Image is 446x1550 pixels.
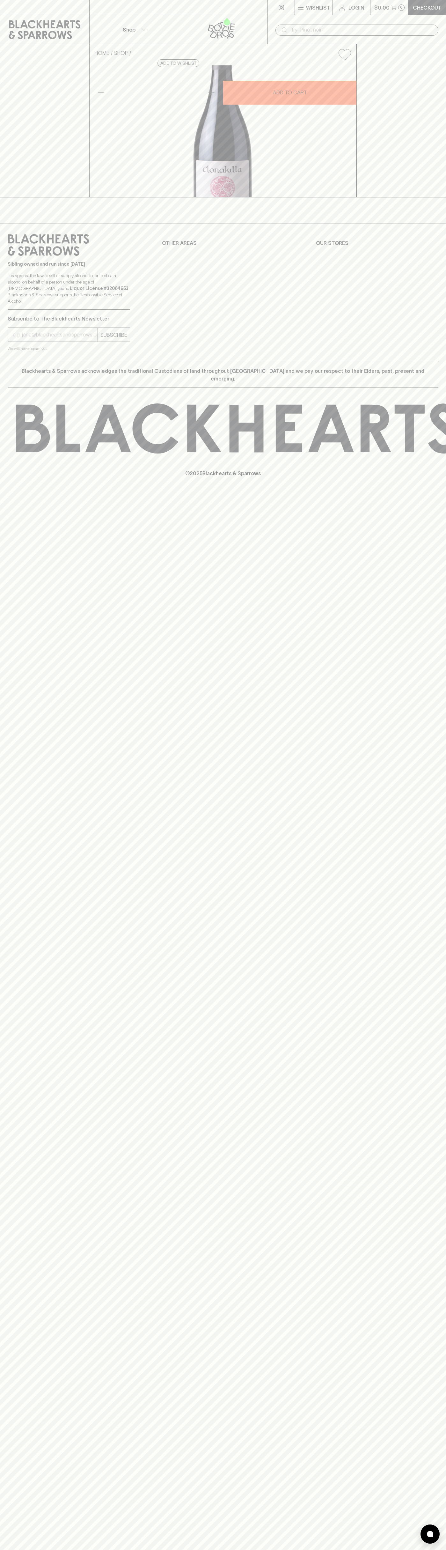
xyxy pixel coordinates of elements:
img: 37221.png [90,65,356,197]
p: Login [348,4,364,11]
p: ADD TO CART [273,89,307,96]
input: e.g. jane@blackheartsandsparrows.com.au [13,330,98,340]
p: Wishlist [306,4,330,11]
a: SHOP [114,50,128,56]
p: Sibling owned and run since [DATE] [8,261,130,267]
strong: Liquor License #32064953 [70,286,128,291]
p: Shop [123,26,135,33]
button: Add to wishlist [157,59,199,67]
p: OTHER AREAS [162,239,284,247]
button: Add to wishlist [336,47,354,63]
p: ⠀ [90,4,95,11]
button: ADD TO CART [223,81,356,105]
p: SUBSCRIBE [100,331,127,339]
p: Subscribe to The Blackhearts Newsletter [8,315,130,322]
input: Try "Pinot noir" [291,25,433,35]
button: Shop [90,15,179,44]
p: 0 [400,6,403,9]
p: OUR STORES [316,239,438,247]
button: SUBSCRIBE [98,328,130,342]
img: bubble-icon [427,1531,433,1537]
p: We will never spam you [8,345,130,352]
p: Blackhearts & Sparrows acknowledges the traditional Custodians of land throughout [GEOGRAPHIC_DAT... [12,367,434,382]
p: Checkout [413,4,442,11]
a: HOME [95,50,109,56]
p: It is against the law to sell or supply alcohol to, or to obtain alcohol on behalf of a person un... [8,272,130,304]
p: $0.00 [374,4,390,11]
